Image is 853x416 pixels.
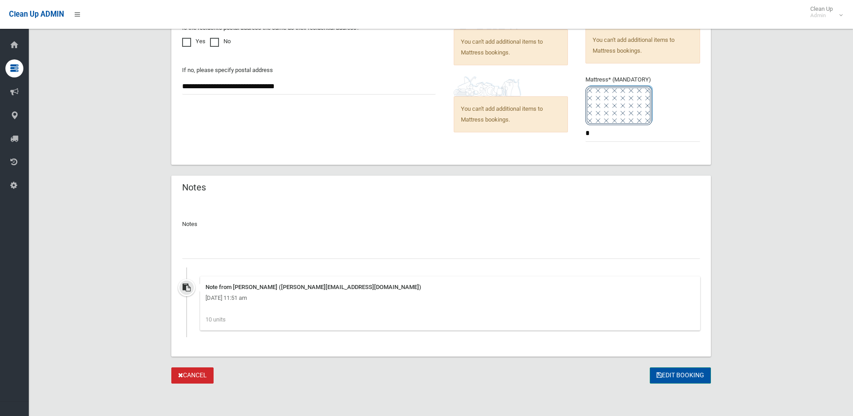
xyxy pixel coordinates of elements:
[205,293,695,303] div: [DATE] 11:51 am
[454,96,568,132] span: You can't add additional items to Mattress bookings.
[205,282,695,293] div: Note from [PERSON_NAME] ([PERSON_NAME][EMAIL_ADDRESS][DOMAIN_NAME])
[210,36,231,47] label: No
[585,76,700,125] span: Mattress* (MANDATORY)
[182,36,205,47] label: Yes
[585,27,700,63] span: You can't add additional items to Mattress bookings.
[182,219,700,230] p: Notes
[9,10,64,18] span: Clean Up ADMIN
[205,316,226,323] span: 10 units
[454,29,568,65] span: You can't add additional items to Mattress bookings.
[182,65,273,76] label: If no, please specify postal address
[171,367,214,384] a: Cancel
[806,5,842,19] span: Clean Up
[585,85,653,125] img: e7408bece873d2c1783593a074e5cb2f.png
[454,76,521,96] img: b13cc3517677393f34c0a387616ef184.png
[650,367,711,384] button: Edit Booking
[171,179,217,196] header: Notes
[810,12,833,19] small: Admin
